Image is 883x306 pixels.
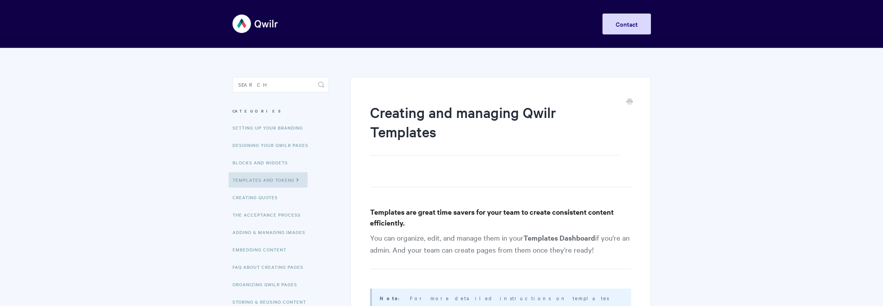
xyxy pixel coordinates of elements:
[380,294,398,302] b: Note
[232,190,284,205] a: Creating Quotes
[370,232,631,269] p: You can organize, edit, and manage them in your if you're an admin. And your team can create page...
[229,172,308,188] a: Templates and Tokens
[232,120,309,135] a: Setting up your Branding
[232,137,314,153] a: Designing Your Qwilr Pages
[232,224,311,240] a: Adding & Managing Images
[602,14,651,34] a: Contact
[627,98,633,106] a: Print this Article
[232,277,303,292] a: Organizing Qwilr Pages
[370,103,619,156] h1: Creating and managing Qwilr Templates
[370,207,631,228] h3: Templates are great time savers for your team to create consistent content efficiently.
[523,233,595,243] strong: Templates Dashboard
[232,155,294,170] a: Blocks and Widgets
[232,207,306,222] a: The Acceptance Process
[232,242,292,257] a: Embedding Content
[232,259,309,275] a: FAQ About Creating Pages
[232,77,329,92] input: Search
[232,9,279,38] img: Qwilr Help Center
[232,104,329,118] h3: Categories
